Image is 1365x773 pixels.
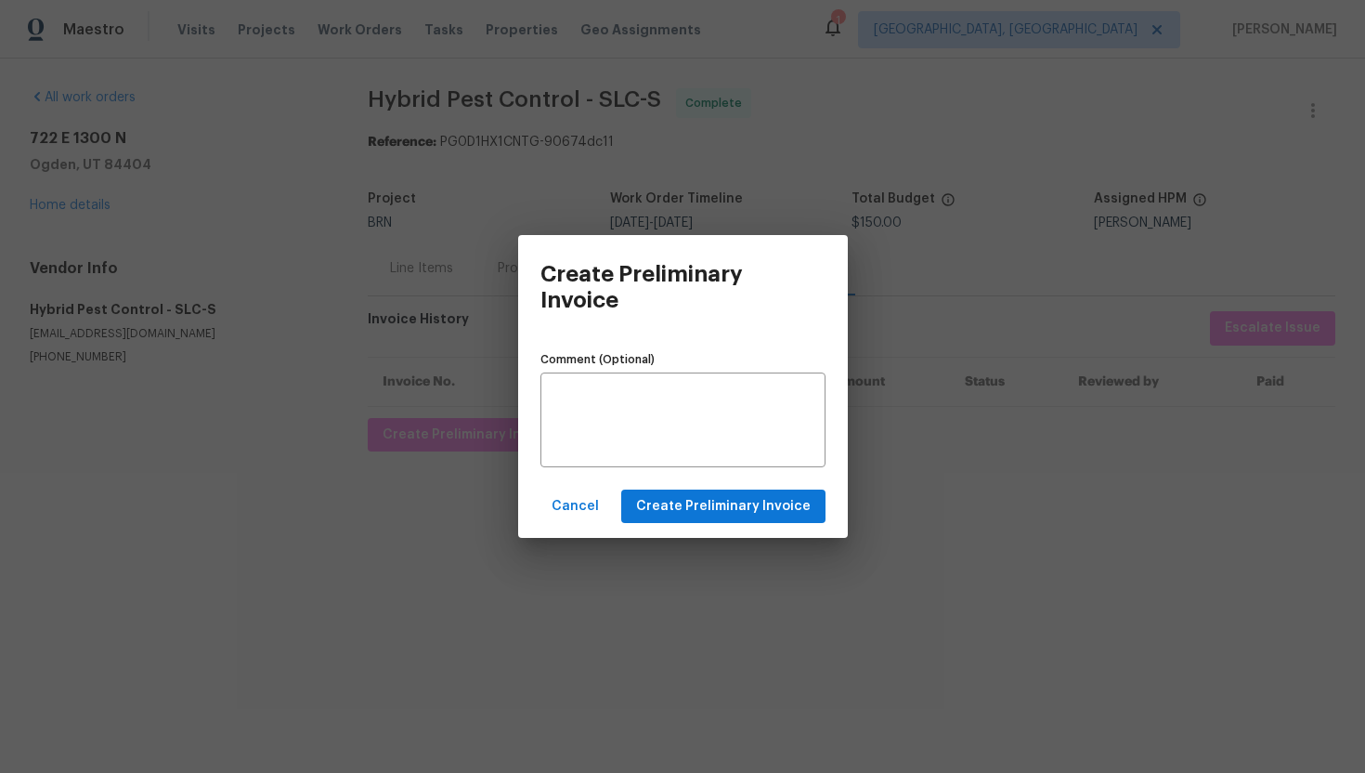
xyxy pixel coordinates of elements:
span: Cancel [552,495,599,518]
label: Comment (Optional) [540,354,825,365]
h3: Create Preliminary Invoice [540,261,776,313]
button: Create Preliminary Invoice [621,490,825,524]
span: Create Preliminary Invoice [636,495,811,518]
button: Cancel [544,490,606,524]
